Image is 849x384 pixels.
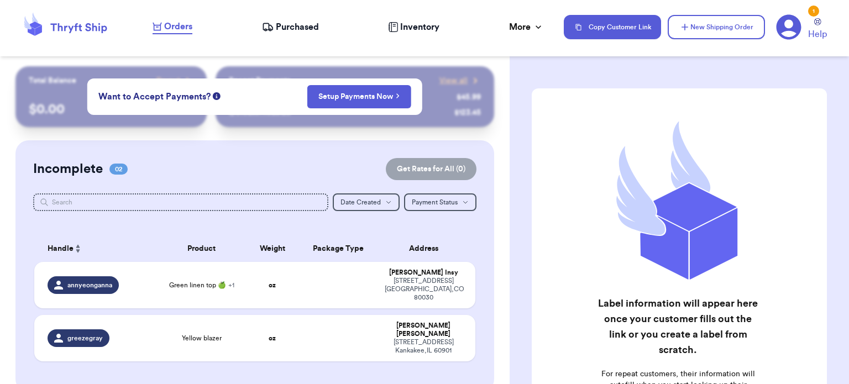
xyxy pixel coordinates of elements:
a: View all [439,75,481,86]
th: Package Type [299,235,379,262]
a: Inventory [388,20,439,34]
div: 1 [808,6,819,17]
button: Copy Customer Link [564,15,661,39]
th: Weight [246,235,299,262]
a: Help [808,18,827,41]
div: $ 45.99 [457,92,481,103]
th: Address [378,235,475,262]
span: Payment Status [412,199,458,206]
span: + 1 [228,282,234,288]
span: Orders [164,20,192,33]
span: Green linen top 🍏 [169,281,234,290]
button: Sort ascending [74,242,82,255]
span: annyeonganna [67,281,112,290]
th: Product [158,235,246,262]
span: Purchased [276,20,319,34]
h2: Incomplete [33,160,103,178]
a: Setup Payments Now [318,91,400,102]
h2: Label information will appear here once your customer fills out the link or you create a label fr... [595,296,761,357]
span: Help [808,28,827,41]
span: Want to Accept Payments? [98,90,211,103]
a: Purchased [262,20,319,34]
span: Yellow blazer [182,334,222,343]
a: Orders [153,20,192,34]
div: $ 123.45 [454,107,481,118]
span: View all [439,75,468,86]
div: [STREET_ADDRESS] Kankakee , IL 60901 [385,338,462,355]
button: Date Created [333,193,400,211]
div: More [509,20,544,34]
p: $ 0.00 [29,101,194,118]
button: Setup Payments Now [307,85,411,108]
button: Payment Status [404,193,476,211]
span: Date Created [340,199,381,206]
p: Recent Payments [229,75,290,86]
div: [PERSON_NAME] Insy [385,269,462,277]
p: Total Balance [29,75,76,86]
button: New Shipping Order [668,15,765,39]
a: 1 [776,14,801,40]
input: Search [33,193,328,211]
div: [PERSON_NAME] [PERSON_NAME] [385,322,462,338]
span: Inventory [400,20,439,34]
strong: oz [269,282,276,288]
strong: oz [269,335,276,341]
a: Payout [156,75,193,86]
div: [STREET_ADDRESS] [GEOGRAPHIC_DATA] , CO 80030 [385,277,462,302]
span: Payout [156,75,180,86]
span: Handle [48,243,74,255]
span: greezegray [67,334,103,343]
span: 02 [109,164,128,175]
button: Get Rates for All (0) [386,158,476,180]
